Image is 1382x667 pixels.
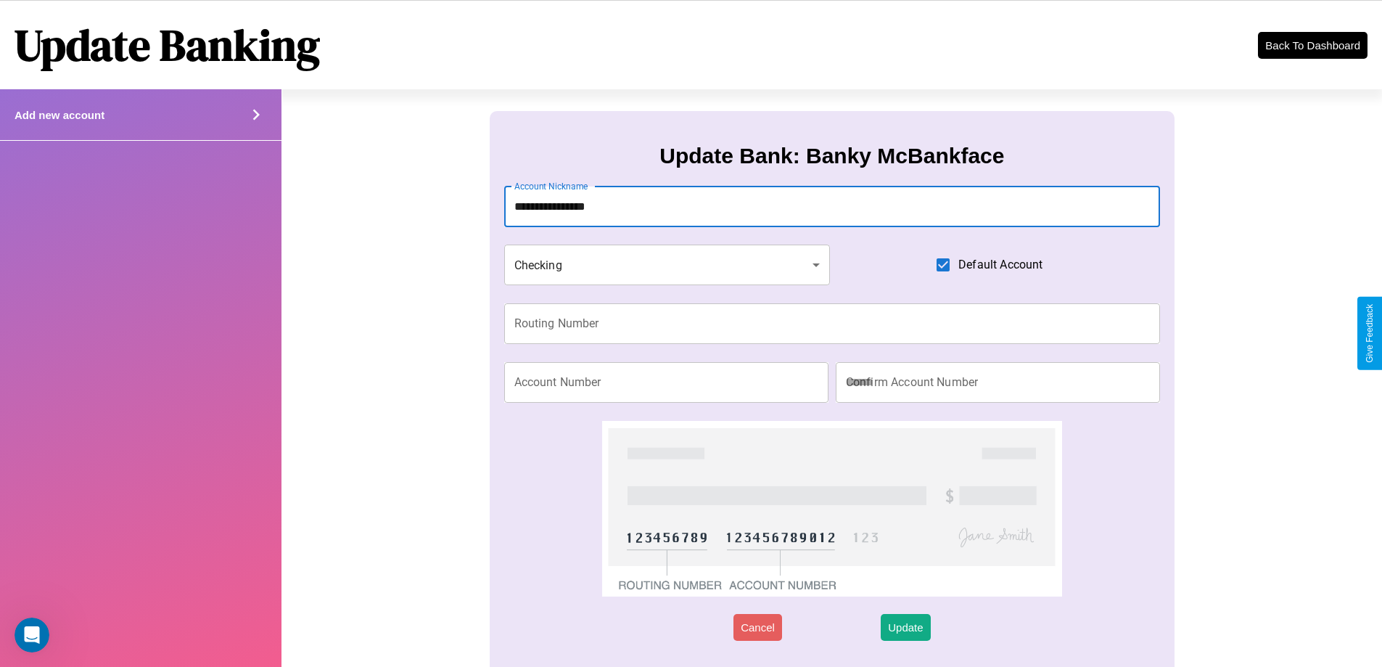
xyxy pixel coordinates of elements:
button: Cancel [733,614,782,641]
h3: Update Bank: Banky McBankface [659,144,1004,168]
span: Default Account [958,256,1042,274]
img: check [602,421,1061,597]
h1: Update Banking [15,15,320,75]
button: Update [881,614,930,641]
h4: Add new account [15,109,104,121]
button: Back To Dashboard [1258,32,1367,59]
div: Checking [504,245,831,285]
div: Give Feedback [1365,304,1375,363]
label: Account Nickname [514,180,588,192]
iframe: Intercom live chat [15,618,49,652]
